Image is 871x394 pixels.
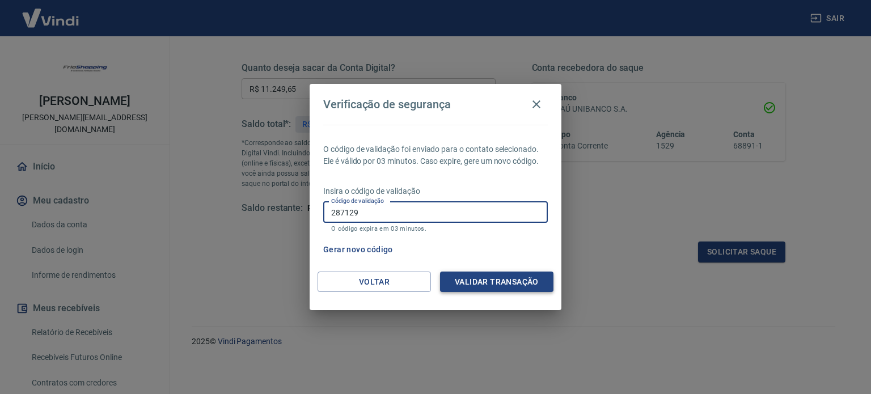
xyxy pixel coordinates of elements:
label: Código de validação [331,197,384,205]
h4: Verificação de segurança [323,98,451,111]
p: Insira o código de validação [323,185,548,197]
button: Validar transação [440,272,553,293]
p: O código de validação foi enviado para o contato selecionado. Ele é válido por 03 minutos. Caso e... [323,143,548,167]
p: O código expira em 03 minutos. [331,225,540,232]
button: Voltar [318,272,431,293]
button: Gerar novo código [319,239,398,260]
